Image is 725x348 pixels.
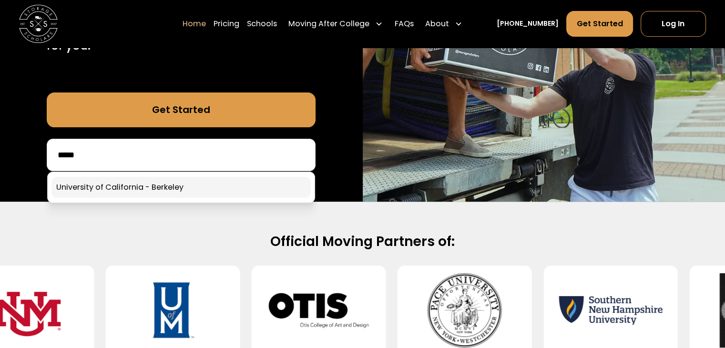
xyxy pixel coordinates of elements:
[47,92,316,127] a: Get Started
[497,19,559,29] a: [PHONE_NUMBER]
[421,10,466,37] div: About
[183,10,206,37] a: Home
[121,273,225,348] img: University of Memphis
[559,273,663,348] img: Southern New Hampshire University
[288,18,369,30] div: Moving After College
[394,10,413,37] a: FAQs
[55,233,670,250] h2: Official Moving Partners of:
[641,11,706,37] a: Log In
[413,273,517,348] img: Pace University - Pleasantville
[214,10,239,37] a: Pricing
[425,18,449,30] div: About
[267,273,371,348] img: Otis College of Art and Design
[566,11,633,37] a: Get Started
[285,10,387,37] div: Moving After College
[247,10,277,37] a: Schools
[19,5,58,43] img: Storage Scholars main logo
